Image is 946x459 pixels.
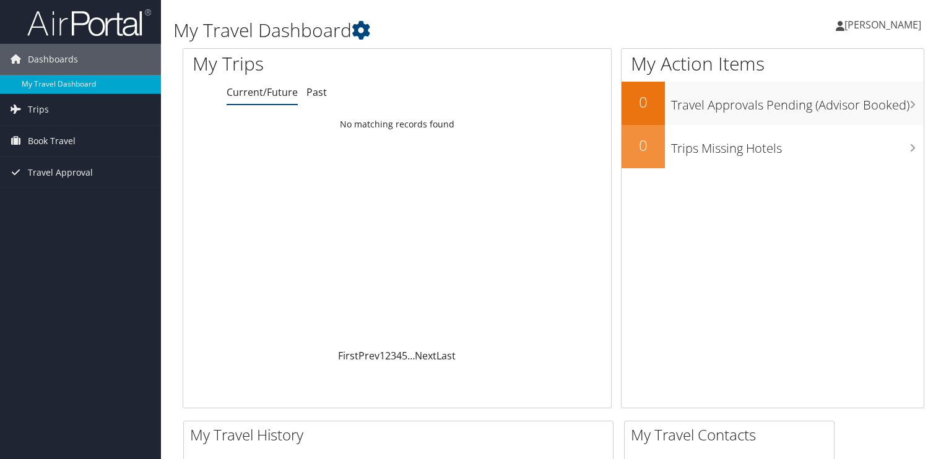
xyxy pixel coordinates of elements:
a: 0Trips Missing Hotels [622,125,924,168]
a: 4 [396,349,402,362]
h1: My Trips [193,51,423,77]
span: Dashboards [28,44,78,75]
h3: Travel Approvals Pending (Advisor Booked) [671,90,924,114]
a: Next [415,349,436,362]
span: Trips [28,94,49,125]
span: Travel Approval [28,157,93,188]
a: 2 [385,349,391,362]
a: 1 [380,349,385,362]
span: Book Travel [28,126,76,157]
a: First [338,349,358,362]
span: [PERSON_NAME] [844,18,921,32]
a: Current/Future [227,85,298,99]
h2: 0 [622,92,665,113]
h1: My Travel Dashboard [173,17,680,43]
a: 5 [402,349,407,362]
h2: My Travel Contacts [631,424,834,445]
h1: My Action Items [622,51,924,77]
td: No matching records found [183,113,611,135]
h3: Trips Missing Hotels [671,134,924,157]
h2: 0 [622,135,665,156]
a: Past [306,85,327,99]
img: airportal-logo.png [27,8,151,37]
span: … [407,349,415,362]
a: 3 [391,349,396,362]
h2: My Travel History [190,424,613,445]
a: 0Travel Approvals Pending (Advisor Booked) [622,82,924,125]
a: [PERSON_NAME] [836,6,934,43]
a: Last [436,349,456,362]
a: Prev [358,349,380,362]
